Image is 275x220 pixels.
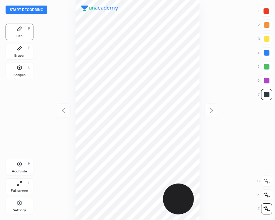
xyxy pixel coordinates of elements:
div: 2 [258,19,272,31]
div: Settings [13,209,26,212]
div: P [28,27,30,30]
div: Full screen [11,189,28,193]
div: Eraser [14,54,25,57]
div: H [28,162,30,165]
div: C [257,176,272,187]
div: E [28,46,30,50]
div: 4 [258,47,272,58]
div: 1 [258,6,272,17]
div: 5 [258,61,272,72]
div: F [28,181,30,185]
div: 3 [258,33,272,44]
div: 6 [258,75,272,86]
div: Add Slide [12,170,27,173]
div: 7 [258,89,272,100]
div: X [257,189,272,201]
button: Start recording [6,6,47,14]
div: L [28,66,30,69]
div: Pen [16,34,23,38]
div: Shapes [14,73,25,77]
img: logo.38c385cc.svg [81,6,118,11]
div: Z [258,203,272,214]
